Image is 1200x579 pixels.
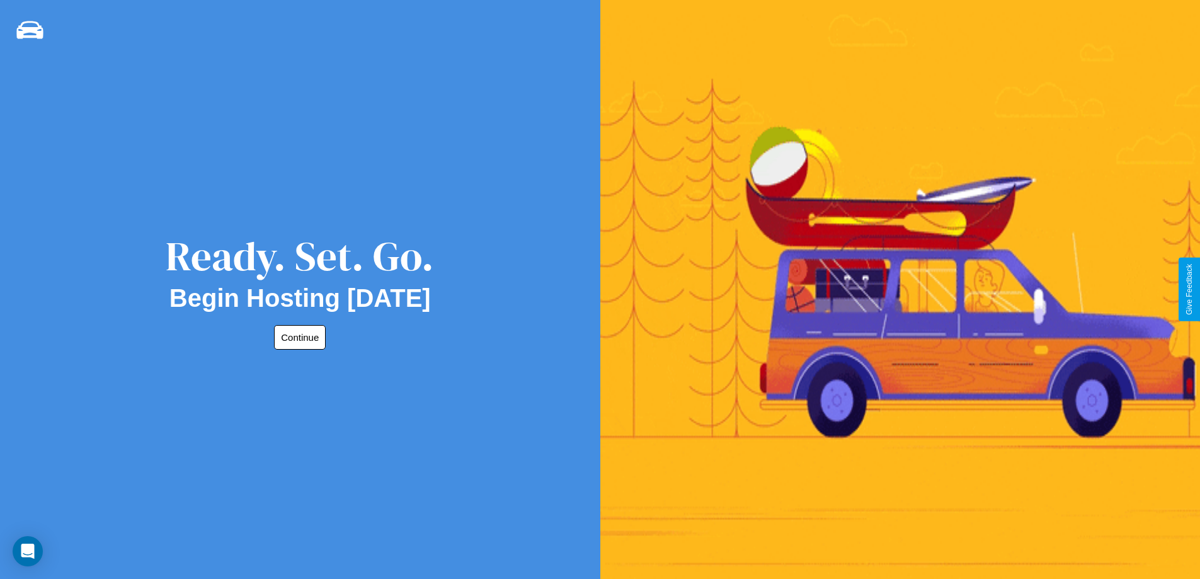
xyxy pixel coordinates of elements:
div: Ready. Set. Go. [166,228,434,284]
button: Continue [274,325,326,350]
div: Open Intercom Messenger [13,536,43,566]
h2: Begin Hosting [DATE] [169,284,431,312]
div: Give Feedback [1185,264,1194,315]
